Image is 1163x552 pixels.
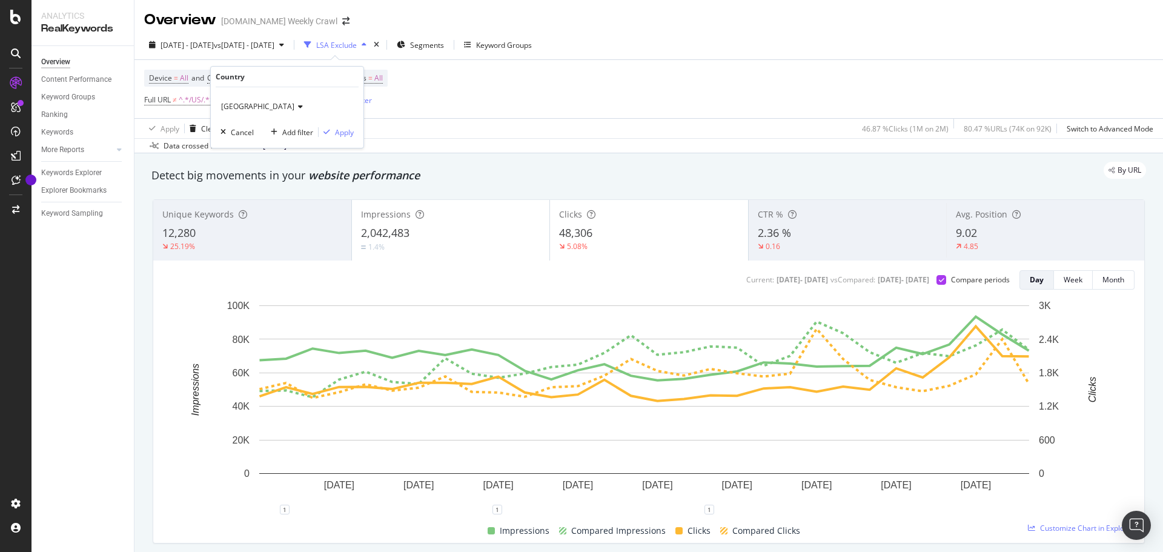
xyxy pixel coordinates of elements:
[368,73,373,83] span: =
[161,124,179,134] div: Apply
[371,39,382,51] div: times
[174,73,178,83] span: =
[961,480,991,490] text: [DATE]
[41,56,70,68] div: Overview
[41,108,68,121] div: Ranking
[324,480,354,490] text: [DATE]
[368,242,385,252] div: 1.4%
[1039,435,1055,445] text: 600
[179,91,214,108] span: ^.*/US/.*$
[1122,511,1151,540] div: Open Intercom Messenger
[41,144,84,156] div: More Reports
[956,208,1007,220] span: Avg. Position
[559,208,582,220] span: Clicks
[164,141,258,151] div: Data crossed with the Crawl
[1118,167,1141,174] span: By URL
[342,17,350,25] div: arrow-right-arrow-left
[862,124,949,134] div: 46.87 % Clicks ( 1M on 2M )
[185,119,219,138] button: Clear
[227,301,250,311] text: 100K
[190,364,200,416] text: Impressions
[41,167,102,179] div: Keywords Explorer
[221,15,337,27] div: [DOMAIN_NAME] Weekly Crawl
[41,108,125,121] a: Ranking
[1102,274,1124,285] div: Month
[41,144,113,156] a: More Reports
[878,274,929,285] div: [DATE] - [DATE]
[162,225,196,240] span: 12,280
[1040,523,1135,533] span: Customize Chart in Explorer
[161,40,214,50] span: [DATE] - [DATE]
[704,505,714,514] div: 1
[266,126,313,138] button: Add filter
[233,435,250,445] text: 20K
[459,35,537,55] button: Keyword Groups
[144,95,171,105] span: Full URL
[722,480,752,490] text: [DATE]
[1093,270,1135,290] button: Month
[25,175,36,185] div: Tooltip anchor
[758,208,783,220] span: CTR %
[1039,468,1044,479] text: 0
[207,73,234,83] span: Country
[163,299,1125,510] svg: A chart.
[244,468,250,479] text: 0
[483,480,513,490] text: [DATE]
[41,56,125,68] a: Overview
[830,274,875,285] div: vs Compared :
[559,225,592,240] span: 48,306
[144,10,216,30] div: Overview
[41,207,125,220] a: Keyword Sampling
[216,126,254,138] button: Cancel
[1104,162,1146,179] div: legacy label
[1039,401,1059,411] text: 1.2K
[567,241,588,251] div: 5.08%
[41,184,107,197] div: Explorer Bookmarks
[758,225,791,240] span: 2.36 %
[41,167,125,179] a: Keywords Explorer
[149,73,172,83] span: Device
[500,524,549,538] span: Impressions
[1064,274,1082,285] div: Week
[1067,124,1153,134] div: Switch to Advanced Mode
[392,35,449,55] button: Segments
[214,40,274,50] span: vs [DATE] - [DATE]
[41,91,125,104] a: Keyword Groups
[964,124,1052,134] div: 80.47 % URLs ( 74K on 92K )
[319,126,354,138] button: Apply
[41,126,73,139] div: Keywords
[1062,119,1153,138] button: Switch to Advanced Mode
[642,480,672,490] text: [DATE]
[732,524,800,538] span: Compared Clicks
[335,127,354,138] div: Apply
[170,241,195,251] div: 25.19%
[951,274,1010,285] div: Compare periods
[1019,270,1054,290] button: Day
[1039,368,1059,378] text: 1.8K
[361,225,409,240] span: 2,042,483
[191,73,204,83] span: and
[41,184,125,197] a: Explorer Bookmarks
[964,241,978,251] div: 4.85
[476,40,532,50] div: Keyword Groups
[1039,301,1051,311] text: 3K
[180,70,188,87] span: All
[374,70,383,87] span: All
[403,480,434,490] text: [DATE]
[881,480,911,490] text: [DATE]
[1054,270,1093,290] button: Week
[41,207,103,220] div: Keyword Sampling
[41,73,125,86] a: Content Performance
[162,208,234,220] span: Unique Keywords
[299,35,371,55] button: LSA Exclude
[144,35,289,55] button: [DATE] - [DATE]vs[DATE] - [DATE]
[233,368,250,378] text: 60K
[766,241,780,251] div: 0.16
[216,71,245,82] div: Country
[1087,377,1098,403] text: Clicks
[41,22,124,36] div: RealKeywords
[746,274,774,285] div: Current:
[231,127,254,138] div: Cancel
[1028,523,1135,533] a: Customize Chart in Explorer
